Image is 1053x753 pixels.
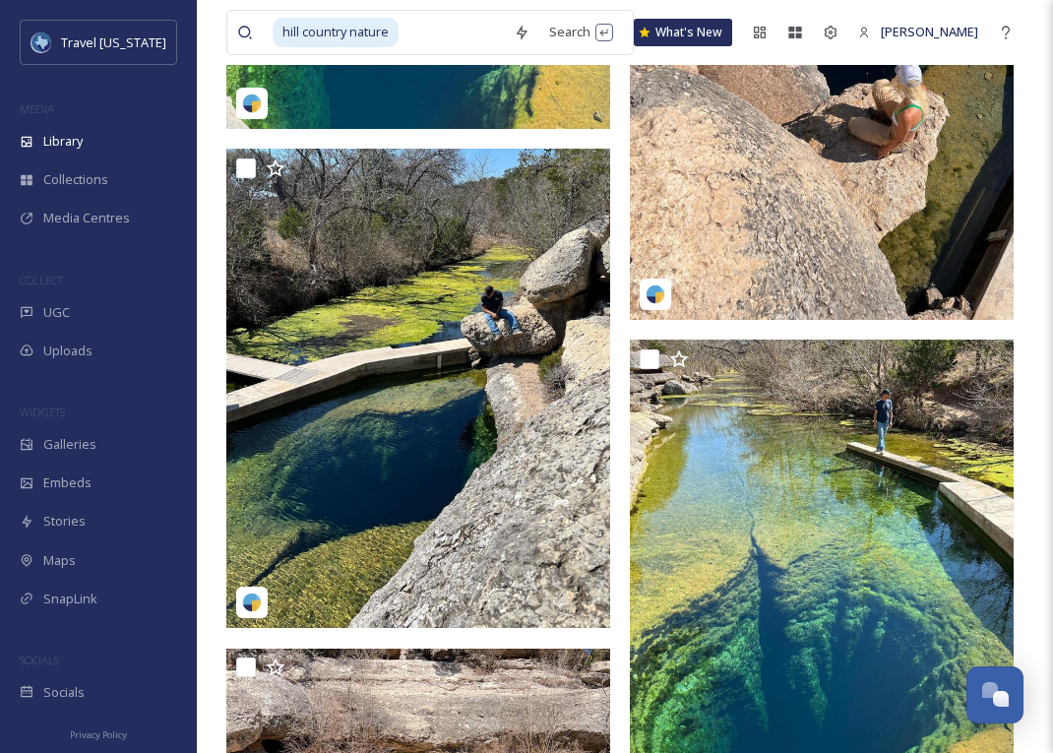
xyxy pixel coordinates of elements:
[43,303,70,322] span: UGC
[242,94,262,113] img: snapsea-logo.png
[539,13,623,51] div: Search
[20,101,54,116] span: MEDIA
[966,666,1023,723] button: Open Chat
[70,722,127,745] a: Privacy Policy
[646,284,665,304] img: snapsea-logo.png
[43,435,96,454] span: Galleries
[20,653,59,667] span: SOCIALS
[226,149,610,629] img: barelysqueakinby_07292025_6eb9ddf3-2bef-7a5b-318d-9574661dbce6.jpg
[31,32,51,52] img: images%20%281%29.jpeg
[242,593,262,612] img: snapsea-logo.png
[43,209,130,227] span: Media Centres
[20,273,62,287] span: COLLECT
[70,728,127,741] span: Privacy Policy
[43,132,83,151] span: Library
[273,18,399,46] span: hill country nature
[43,683,85,702] span: Socials
[43,473,92,492] span: Embeds
[20,405,65,419] span: WIDGETS
[43,512,86,531] span: Stories
[61,33,166,51] span: Travel [US_STATE]
[43,590,97,608] span: SnapLink
[881,23,978,40] span: [PERSON_NAME]
[43,170,108,189] span: Collections
[43,551,76,570] span: Maps
[848,13,988,51] a: [PERSON_NAME]
[43,342,93,360] span: Uploads
[634,19,732,46] a: What's New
